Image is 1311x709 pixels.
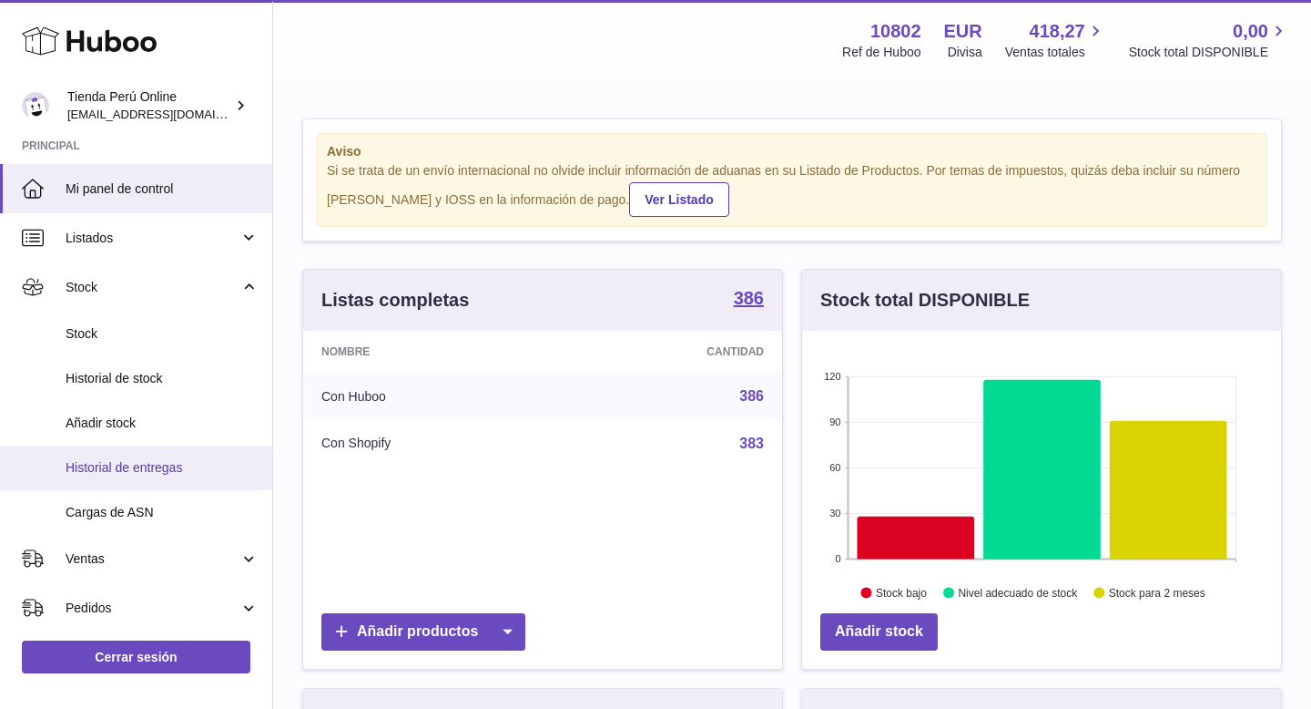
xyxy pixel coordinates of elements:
span: Stock [66,325,259,343]
div: Si se trata de un envío internacional no olvide incluir información de aduanas en su Listado de P... [327,162,1257,217]
span: Añadir stock [66,415,259,432]
span: Historial de entregas [66,459,259,477]
a: 383 [739,436,764,451]
td: Con Huboo [303,373,557,420]
text: 60 [829,462,840,473]
strong: EUR [944,19,982,44]
a: Ver Listado [629,182,728,217]
text: 30 [829,508,840,519]
text: 120 [824,371,840,382]
img: contacto@tiendaperuonline.com [22,92,49,119]
span: [EMAIL_ADDRESS][DOMAIN_NAME] [67,107,268,121]
strong: Aviso [327,143,1257,160]
strong: 386 [734,289,764,307]
div: Ref de Huboo [842,44,920,61]
text: Stock bajo [876,586,927,599]
a: Añadir productos [321,613,525,651]
text: Stock para 2 meses [1109,586,1205,599]
span: Pedidos [66,600,239,617]
span: Stock total DISPONIBLE [1129,44,1289,61]
a: 418,27 Ventas totales [1005,19,1106,61]
a: Cerrar sesión [22,641,250,673]
span: 0,00 [1233,19,1268,44]
h3: Stock total DISPONIBLE [820,288,1030,313]
span: Mi panel de control [66,180,259,198]
span: Historial de stock [66,370,259,387]
span: Ventas [66,550,239,568]
a: 386 [734,289,764,311]
th: Nombre [303,331,557,373]
span: Stock [66,279,239,296]
span: Cargas de ASN [66,504,259,521]
a: Añadir stock [820,613,938,651]
span: Listados [66,230,239,247]
text: 0 [835,553,840,564]
a: 0,00 Stock total DISPONIBLE [1129,19,1289,61]
div: Tienda Perú Online [67,88,231,123]
text: Nivel adecuado de stock [958,586,1078,599]
span: Ventas totales [1005,44,1106,61]
a: 386 [739,388,764,404]
strong: 10802 [870,19,921,44]
span: 418,27 [1030,19,1085,44]
text: 90 [829,416,840,427]
h3: Listas completas [321,288,469,313]
th: Cantidad [557,331,782,373]
div: Divisa [948,44,982,61]
td: Con Shopify [303,420,557,468]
